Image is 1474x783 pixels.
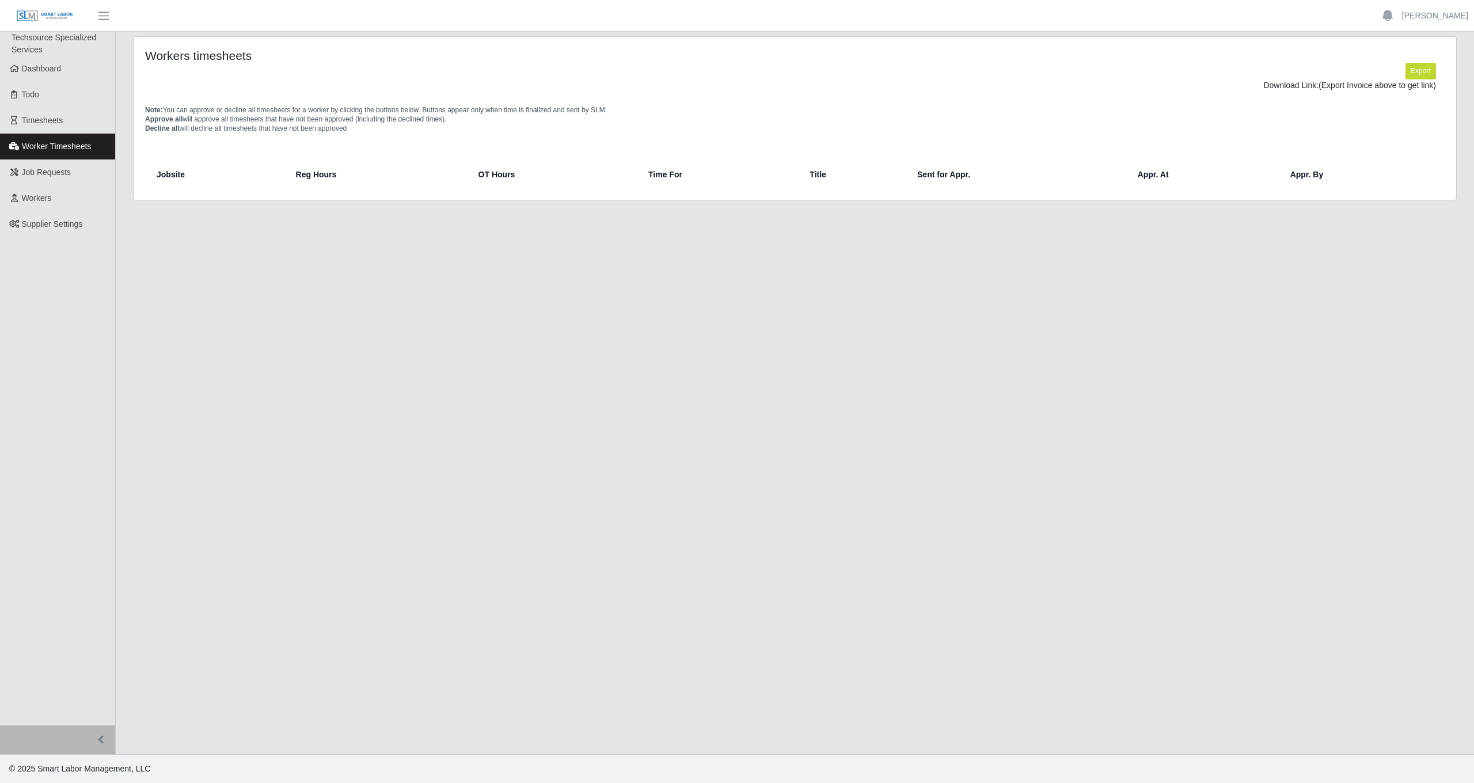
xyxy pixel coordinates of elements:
span: Supplier Settings [22,219,83,229]
span: Worker Timesheets [22,142,91,151]
span: Approve all [145,115,183,123]
th: Appr. By [1281,161,1440,188]
div: Download Link: [154,79,1436,92]
span: Note: [145,106,163,114]
p: You can approve or decline all timesheets for a worker by clicking the buttons below. Buttons app... [145,105,1445,133]
a: [PERSON_NAME] [1402,10,1468,22]
th: Sent for Appr. [908,161,1129,188]
button: Export [1405,63,1436,79]
span: Dashboard [22,64,62,73]
th: Title [800,161,908,188]
h4: Workers timesheets [145,48,677,63]
span: Todo [22,90,39,99]
th: Jobsite [150,161,287,188]
span: Job Requests [22,168,71,177]
th: Time For [639,161,800,188]
th: Appr. At [1129,161,1281,188]
span: Timesheets [22,116,63,125]
span: Techsource Specialized Services [12,33,96,54]
span: Decline all [145,124,179,132]
th: Reg Hours [287,161,469,188]
img: SLM Logo [16,10,74,22]
span: (Export Invoice above to get link) [1319,81,1436,90]
th: OT Hours [469,161,639,188]
span: Workers [22,193,52,203]
span: © 2025 Smart Labor Management, LLC [9,764,150,773]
